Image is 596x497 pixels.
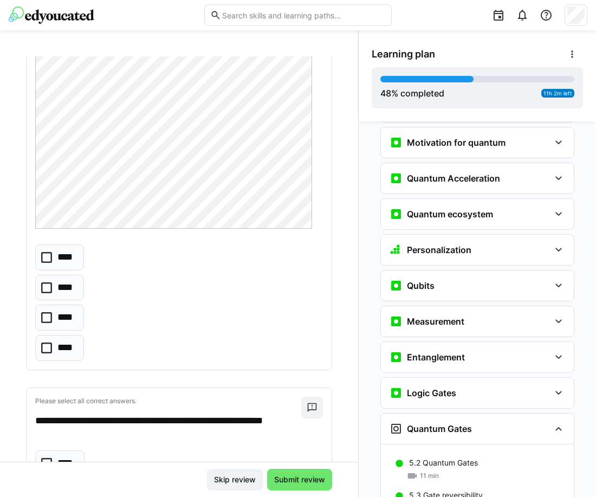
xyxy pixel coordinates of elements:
div: % completed [380,87,444,100]
span: 48 [380,88,391,99]
h3: Quantum ecosystem [407,209,493,220]
h3: Quantum Gates [407,423,472,434]
h3: Personalization [407,244,471,255]
span: 11h 2m left [543,90,572,96]
h3: Logic Gates [407,388,456,398]
button: Skip review [207,469,263,490]
p: Please select all correct answers. [35,397,301,405]
button: Submit review [267,469,332,490]
input: Search skills and learning paths… [221,10,386,20]
span: Submit review [273,474,327,485]
h3: Measurement [407,316,464,327]
span: Skip review [212,474,257,485]
h3: Quantum Acceleration [407,173,500,184]
h3: Motivation for quantum [407,137,506,148]
p: 5.2 Quantum Gates [409,457,478,468]
span: 11 min [420,472,439,480]
span: Learning plan [372,48,435,60]
h3: Entanglement [407,352,465,363]
h3: Qubits [407,280,435,291]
